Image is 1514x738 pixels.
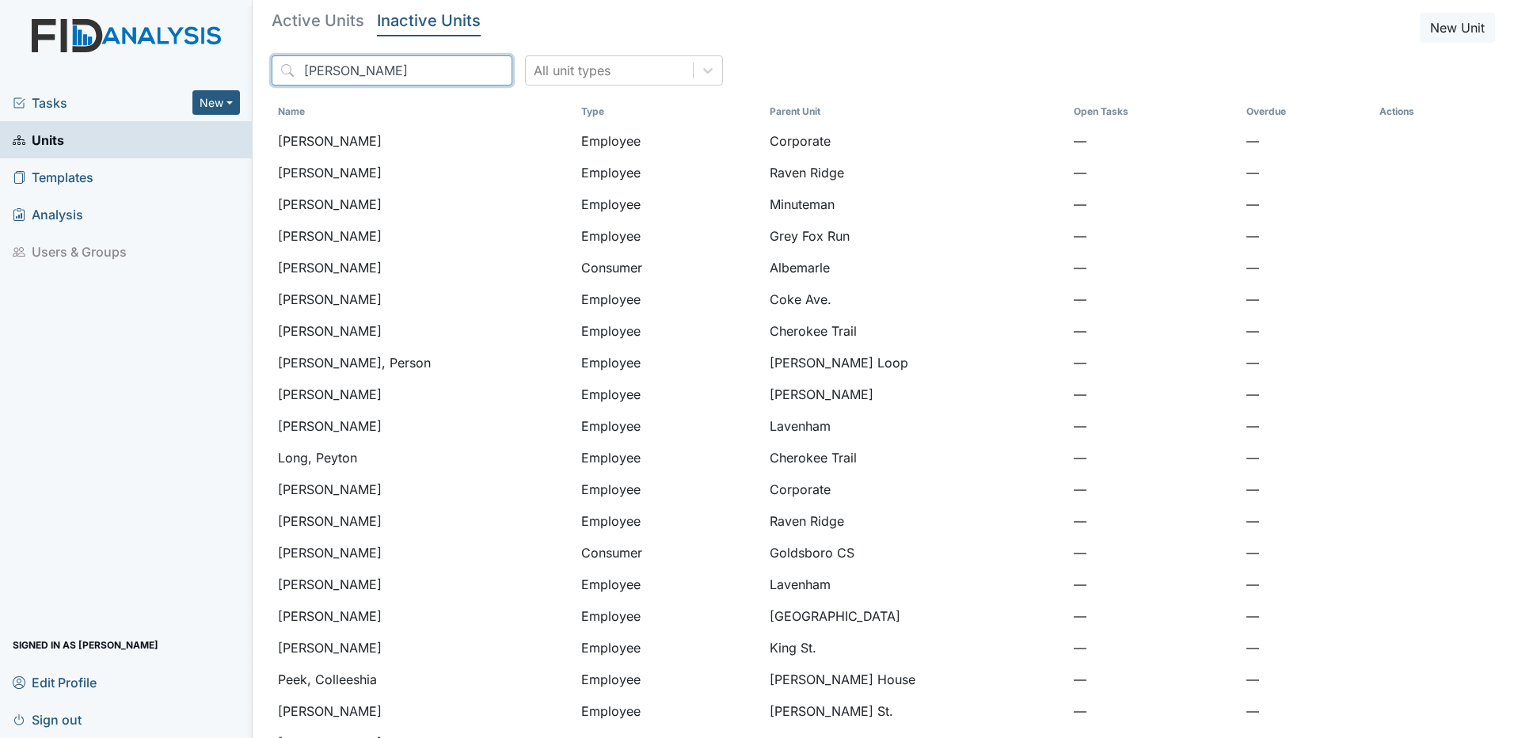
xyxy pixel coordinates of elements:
[278,226,382,245] span: [PERSON_NAME]
[1240,252,1374,283] td: —
[272,55,512,86] input: Search...
[377,13,481,29] h5: Inactive Units
[1067,600,1239,632] td: —
[763,220,1067,252] td: Grey Fox Run
[272,98,576,125] th: Toggle SortBy
[1240,695,1374,727] td: —
[1067,569,1239,600] td: —
[763,283,1067,315] td: Coke Ave.
[575,315,763,347] td: Employee
[1240,569,1374,600] td: —
[763,315,1067,347] td: Cherokee Trail
[1067,442,1239,474] td: —
[1067,695,1239,727] td: —
[1240,505,1374,537] td: —
[1240,157,1374,188] td: —
[763,537,1067,569] td: Goldsboro CS
[1067,347,1239,379] td: —
[278,353,431,372] span: [PERSON_NAME], Person
[575,664,763,695] td: Employee
[278,575,382,594] span: [PERSON_NAME]
[763,98,1067,125] th: Toggle SortBy
[763,664,1067,695] td: [PERSON_NAME] House
[575,157,763,188] td: Employee
[278,385,382,404] span: [PERSON_NAME]
[1240,379,1374,410] td: —
[192,90,240,115] button: New
[13,707,82,732] span: Sign out
[1240,442,1374,474] td: —
[575,125,763,157] td: Employee
[272,13,364,29] h5: Active Units
[763,569,1067,600] td: Lavenham
[278,321,382,340] span: [PERSON_NAME]
[1067,379,1239,410] td: —
[763,410,1067,442] td: Lavenham
[1067,664,1239,695] td: —
[575,632,763,664] td: Employee
[763,125,1067,157] td: Corporate
[1067,537,1239,569] td: —
[1067,220,1239,252] td: —
[575,474,763,505] td: Employee
[278,638,382,657] span: [PERSON_NAME]
[1067,632,1239,664] td: —
[575,442,763,474] td: Employee
[278,670,377,689] span: Peek, Colleeshia
[1240,474,1374,505] td: —
[278,607,382,626] span: [PERSON_NAME]
[1067,410,1239,442] td: —
[278,448,357,467] span: Long, Peyton
[1067,98,1239,125] th: Toggle SortBy
[1240,283,1374,315] td: —
[278,258,382,277] span: [PERSON_NAME]
[13,93,192,112] a: Tasks
[13,202,83,226] span: Analysis
[575,98,763,125] th: Toggle SortBy
[13,670,97,694] span: Edit Profile
[13,127,64,152] span: Units
[1067,474,1239,505] td: —
[763,600,1067,632] td: [GEOGRAPHIC_DATA]
[13,165,93,189] span: Templates
[1240,220,1374,252] td: —
[575,569,763,600] td: Employee
[1240,347,1374,379] td: —
[1067,125,1239,157] td: —
[278,543,382,562] span: [PERSON_NAME]
[278,290,382,309] span: [PERSON_NAME]
[1240,600,1374,632] td: —
[575,188,763,220] td: Employee
[1373,98,1452,125] th: Actions
[575,695,763,727] td: Employee
[278,131,382,150] span: [PERSON_NAME]
[763,347,1067,379] td: [PERSON_NAME] Loop
[763,474,1067,505] td: Corporate
[575,220,763,252] td: Employee
[1240,410,1374,442] td: —
[1240,125,1374,157] td: —
[1067,188,1239,220] td: —
[534,61,611,80] div: All unit types
[1067,283,1239,315] td: —
[763,695,1067,727] td: [PERSON_NAME] St.
[1067,157,1239,188] td: —
[278,512,382,531] span: [PERSON_NAME]
[1240,188,1374,220] td: —
[763,379,1067,410] td: [PERSON_NAME]
[1067,315,1239,347] td: —
[1240,664,1374,695] td: —
[763,157,1067,188] td: Raven Ridge
[763,188,1067,220] td: Minuteman
[278,417,382,436] span: [PERSON_NAME]
[763,252,1067,283] td: Albemarle
[278,163,382,182] span: [PERSON_NAME]
[575,410,763,442] td: Employee
[1420,13,1495,43] button: New Unit
[1240,315,1374,347] td: —
[1240,537,1374,569] td: —
[763,505,1067,537] td: Raven Ridge
[763,632,1067,664] td: King St.
[278,480,382,499] span: [PERSON_NAME]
